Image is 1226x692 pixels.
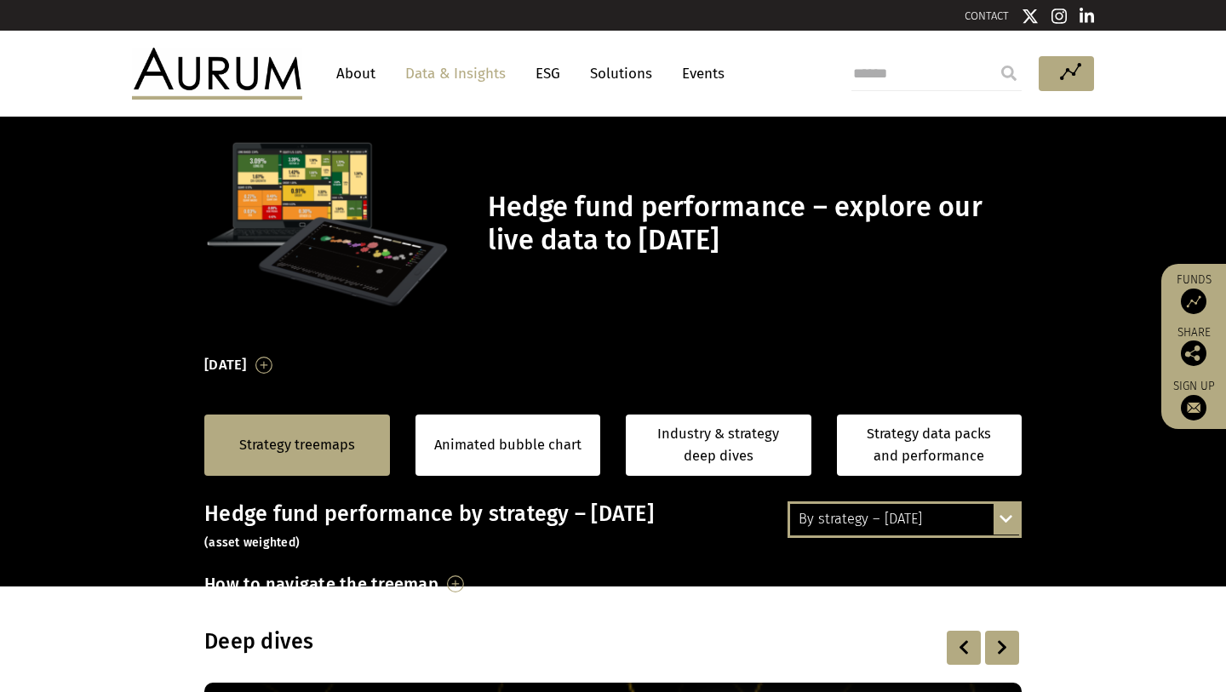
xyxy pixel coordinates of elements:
[397,58,514,89] a: Data & Insights
[204,501,1022,552] h3: Hedge fund performance by strategy – [DATE]
[1080,8,1095,25] img: Linkedin icon
[1181,340,1206,366] img: Share this post
[1051,8,1067,25] img: Instagram icon
[1170,379,1217,420] a: Sign up
[581,58,661,89] a: Solutions
[790,504,1019,535] div: By strategy – [DATE]
[1170,272,1217,314] a: Funds
[204,629,802,655] h3: Deep dives
[204,535,300,550] small: (asset weighted)
[1181,395,1206,420] img: Sign up to our newsletter
[626,415,811,477] a: Industry & strategy deep dives
[1181,289,1206,314] img: Access Funds
[1170,327,1217,366] div: Share
[837,415,1023,477] a: Strategy data packs and performance
[1022,8,1039,25] img: Twitter icon
[132,48,302,99] img: Aurum
[204,352,247,378] h3: [DATE]
[328,58,384,89] a: About
[527,58,569,89] a: ESG
[239,434,355,456] a: Strategy treemaps
[673,58,725,89] a: Events
[204,569,438,598] h3: How to navigate the treemap
[965,9,1009,22] a: CONTACT
[992,56,1026,90] input: Submit
[488,191,1017,257] h1: Hedge fund performance – explore our live data to [DATE]
[434,434,581,456] a: Animated bubble chart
